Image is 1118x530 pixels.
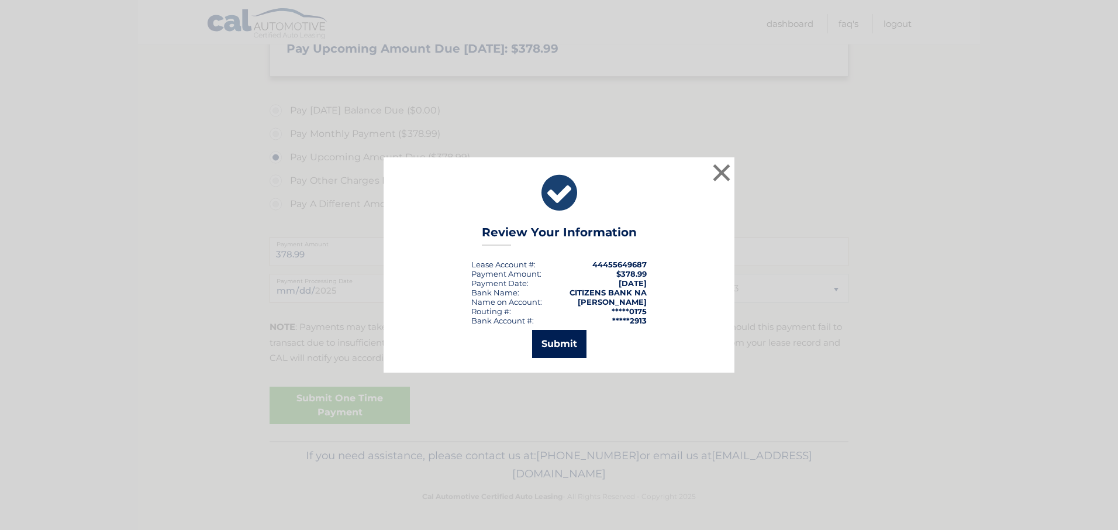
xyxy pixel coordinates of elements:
[570,288,647,297] strong: CITIZENS BANK NA
[619,278,647,288] span: [DATE]
[482,225,637,246] h3: Review Your Information
[471,288,519,297] div: Bank Name:
[578,297,647,307] strong: [PERSON_NAME]
[471,269,541,278] div: Payment Amount:
[471,278,527,288] span: Payment Date
[471,297,542,307] div: Name on Account:
[471,260,536,269] div: Lease Account #:
[532,330,586,358] button: Submit
[592,260,647,269] strong: 44455649687
[710,161,733,184] button: ×
[471,278,529,288] div: :
[616,269,647,278] span: $378.99
[471,307,511,316] div: Routing #:
[471,316,534,325] div: Bank Account #:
